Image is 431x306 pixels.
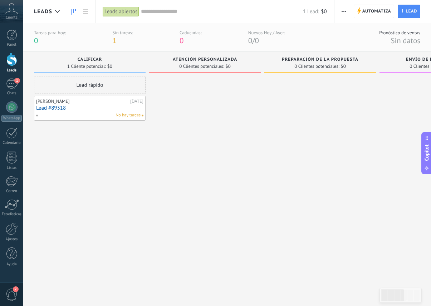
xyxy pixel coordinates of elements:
button: Más [339,5,349,18]
div: Ajustes [1,237,22,242]
div: Leads [1,68,22,73]
span: 1 Lead: [303,8,319,15]
span: $0 [321,8,327,15]
a: Lista [79,5,92,19]
div: Atención personalizada [153,57,257,63]
a: Lead #89318 [36,105,143,111]
div: Nuevos Hoy / Ayer: [248,30,285,36]
span: 0 Clientes potenciales: [179,64,224,69]
span: Lead [406,5,417,18]
a: Lead [398,5,420,18]
span: 1 Cliente potencial: [67,64,106,69]
div: WhatsApp [1,115,22,122]
div: Calendario [1,141,22,145]
div: Estadísticas [1,212,22,217]
span: Atención personalizada [173,57,237,62]
a: Leads [67,5,79,19]
div: Pronóstico de ventas [379,30,420,36]
span: Sin datos [391,36,420,45]
span: 1 [14,78,20,84]
span: / [252,36,255,45]
span: $0 [341,64,346,69]
div: [PERSON_NAME] [36,99,128,104]
span: Calificar [78,57,102,62]
span: Leads [34,8,52,15]
span: 0 [248,36,252,45]
div: Ayuda [1,262,22,267]
a: Automatiza [354,5,395,18]
div: [DATE] [130,99,143,104]
span: 1 [112,36,116,45]
span: 0 [180,36,183,45]
div: Caducadas: [180,30,202,36]
div: Tareas para hoy: [34,30,66,36]
span: 0 [255,36,259,45]
div: Sin tareas: [112,30,133,36]
div: Correo [1,189,22,194]
span: Automatiza [362,5,391,18]
div: Calificar [38,57,142,63]
span: 0 [34,36,38,45]
div: Panel [1,42,22,47]
span: 2 [13,286,19,292]
span: Copilot [423,144,430,161]
div: Leads abiertos [103,6,139,17]
div: Chats [1,91,22,96]
span: 0 Clientes potenciales: [294,64,339,69]
div: Lead rápido [34,76,146,94]
span: $0 [226,64,231,69]
span: Preparación de la propuesta [282,57,358,62]
span: No hay nada asignado [142,115,143,116]
span: $0 [107,64,112,69]
div: Listas [1,166,22,170]
span: Cuenta [6,15,18,20]
span: No hay tareas [116,112,141,119]
div: Preparación de la propuesta [268,57,372,63]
